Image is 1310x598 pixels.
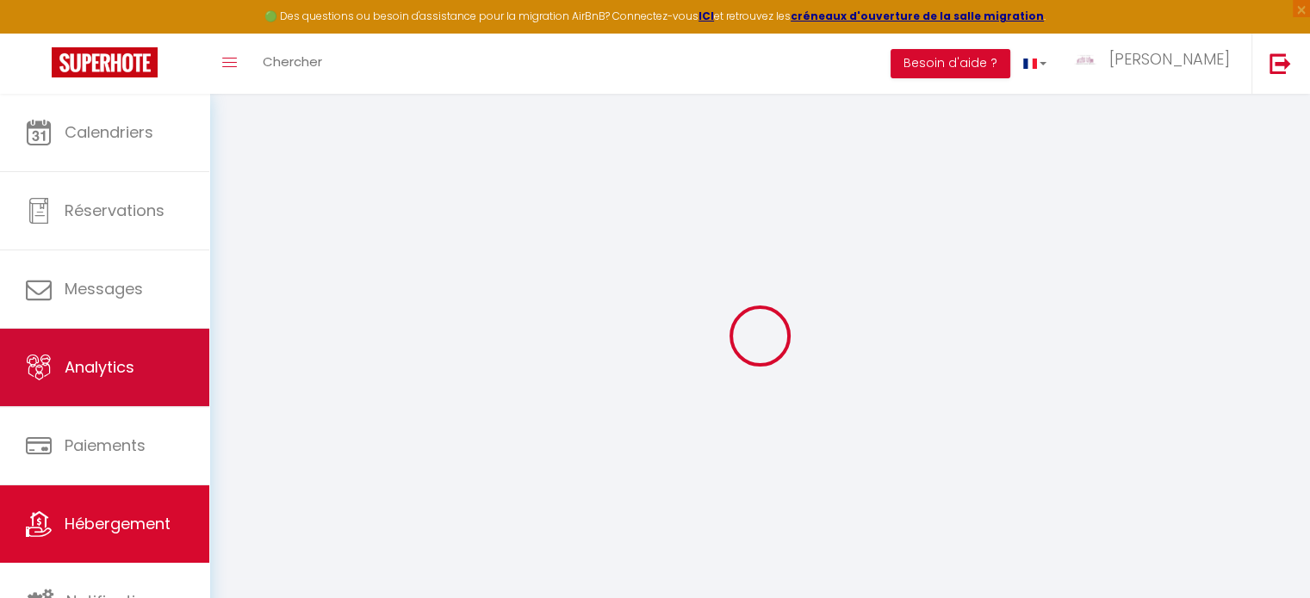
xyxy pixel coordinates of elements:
button: Ouvrir le widget de chat LiveChat [14,7,65,59]
span: Analytics [65,356,134,378]
span: Chercher [263,52,322,71]
span: Messages [65,278,143,299]
img: Super Booking [52,47,158,77]
a: Chercher [250,34,335,94]
a: ICI [698,9,714,23]
a: ... [PERSON_NAME] [1059,34,1251,94]
span: [PERSON_NAME] [1109,48,1230,70]
span: Paiements [65,435,146,456]
button: Besoin d'aide ? [891,49,1010,78]
span: Réservations [65,200,165,221]
a: créneaux d'ouverture de la salle migration [791,9,1044,23]
span: Hébergement [65,513,171,534]
span: Calendriers [65,121,153,143]
img: logout [1270,52,1291,74]
img: ... [1072,53,1098,66]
